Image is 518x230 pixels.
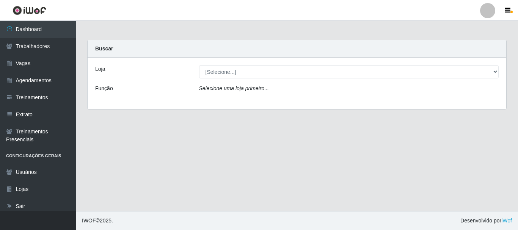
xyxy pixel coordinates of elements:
label: Função [95,84,113,92]
span: Desenvolvido por [460,217,512,225]
a: iWof [501,217,512,224]
img: CoreUI Logo [13,6,46,15]
span: IWOF [82,217,96,224]
strong: Buscar [95,45,113,52]
span: © 2025 . [82,217,113,225]
i: Selecione uma loja primeiro... [199,85,269,91]
label: Loja [95,65,105,73]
